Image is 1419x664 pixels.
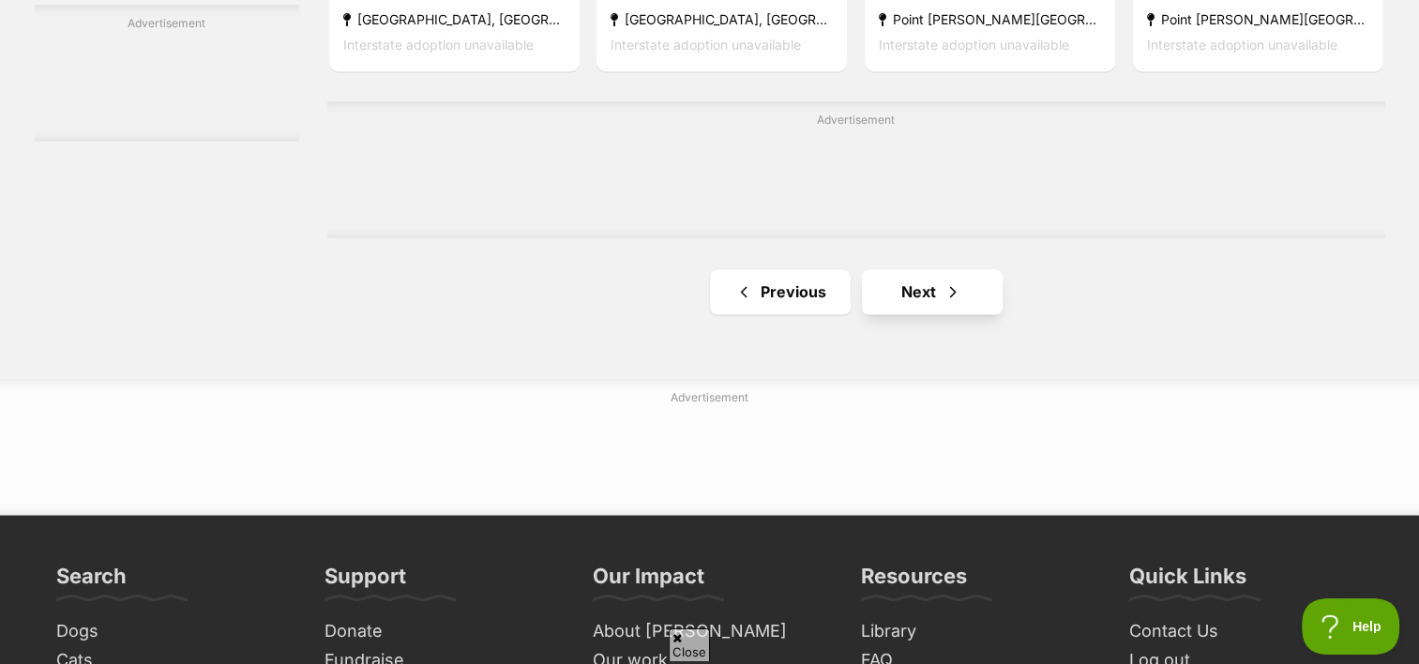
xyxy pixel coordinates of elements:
[327,101,1385,238] div: Advertisement
[317,616,566,645] a: Donate
[611,37,801,53] span: Interstate adoption unavailable
[35,5,299,142] div: Advertisement
[325,562,406,599] h3: Support
[861,562,967,599] h3: Resources
[1129,562,1246,599] h3: Quick Links
[879,37,1069,53] span: Interstate adoption unavailable
[611,7,833,32] strong: [GEOGRAPHIC_DATA], [GEOGRAPHIC_DATA]
[853,616,1103,645] a: Library
[1147,7,1369,32] strong: Point [PERSON_NAME][GEOGRAPHIC_DATA]
[49,616,298,645] a: Dogs
[710,269,851,314] a: Previous page
[593,562,704,599] h3: Our Impact
[862,269,1003,314] a: Next page
[56,562,127,599] h3: Search
[343,7,566,32] strong: [GEOGRAPHIC_DATA], [GEOGRAPHIC_DATA]
[1122,616,1371,645] a: Contact Us
[343,37,534,53] span: Interstate adoption unavailable
[1302,598,1400,655] iframe: Help Scout Beacon - Open
[585,616,835,645] a: About [PERSON_NAME]
[1147,37,1337,53] span: Interstate adoption unavailable
[669,628,710,661] span: Close
[879,7,1101,32] strong: Point [PERSON_NAME][GEOGRAPHIC_DATA]
[327,269,1385,314] nav: Pagination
